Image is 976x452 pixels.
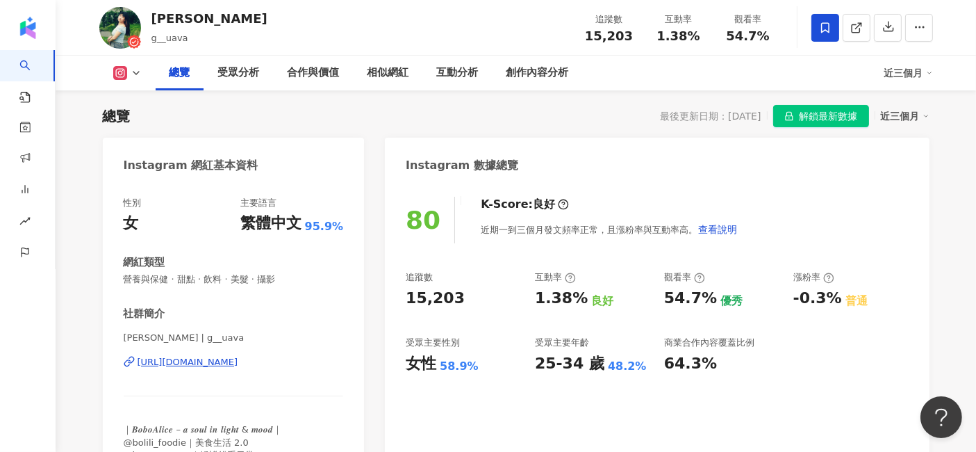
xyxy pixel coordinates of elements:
span: 54.7% [726,29,769,43]
div: 良好 [591,293,613,309]
div: 總覽 [103,106,131,126]
div: 受眾分析 [218,65,260,81]
a: [URL][DOMAIN_NAME] [124,356,344,369]
div: 追蹤數 [406,271,433,284]
div: 良好 [533,197,555,212]
div: 54.7% [664,288,717,309]
div: 主要語言 [240,197,276,209]
span: 營養與保健 · 甜點 · 飲料 · 美髮 · 攝影 [124,273,344,286]
div: 互動率 [535,271,576,284]
div: Instagram 網紅基本資料 [124,158,258,173]
div: 合作與價值 [288,65,340,81]
div: Instagram 數據總覽 [406,158,518,173]
div: 15,203 [406,288,465,309]
div: 受眾主要年齡 [535,337,589,349]
span: 解鎖最新數據 [800,106,858,128]
div: 1.38% [535,288,588,309]
img: logo icon [17,17,39,39]
div: 觀看率 [722,13,775,26]
div: 優秀 [720,293,743,309]
div: 漲粉率 [793,271,834,284]
div: 商業合作內容覆蓋比例 [664,337,754,349]
div: 近三個月 [884,62,933,84]
div: 近三個月 [881,107,929,125]
span: 15,203 [585,29,633,43]
button: 查看說明 [697,216,738,243]
div: 女性 [406,353,436,375]
div: 繁體中文 [240,213,301,234]
button: 解鎖最新數據 [773,105,869,127]
div: 最後更新日期：[DATE] [660,111,761,122]
div: 近期一到三個月發文頻率正常，且漲粉率與互動率高。 [481,216,738,243]
div: 追蹤數 [583,13,636,26]
div: K-Score : [481,197,569,212]
div: 相似網紅 [367,65,409,81]
div: 58.9% [440,359,479,374]
div: [PERSON_NAME] [151,10,267,27]
div: 社群簡介 [124,307,165,321]
span: [PERSON_NAME] | g__uava [124,332,344,344]
div: [URL][DOMAIN_NAME] [138,356,238,369]
div: 女 [124,213,139,234]
div: 80 [406,206,440,234]
div: -0.3% [793,288,842,309]
div: 創作內容分析 [506,65,569,81]
div: 觀看率 [664,271,705,284]
span: rise [19,207,31,239]
span: 1.38% [656,29,700,43]
div: 48.2% [608,359,647,374]
div: 受眾主要性別 [406,337,460,349]
div: 網紅類型 [124,255,165,270]
a: search [19,50,47,104]
iframe: Help Scout Beacon - Open [920,396,962,438]
span: 查看說明 [698,224,737,235]
img: KOL Avatar [99,7,141,49]
span: g__uava [151,33,188,43]
div: 互動率 [652,13,705,26]
span: lock [784,111,794,121]
div: 64.3% [664,353,717,375]
div: 互動分析 [437,65,479,81]
div: 普通 [845,293,868,309]
div: 總覽 [169,65,190,81]
span: 95.9% [305,219,344,234]
div: 性別 [124,197,142,209]
div: 25-34 歲 [535,353,604,375]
